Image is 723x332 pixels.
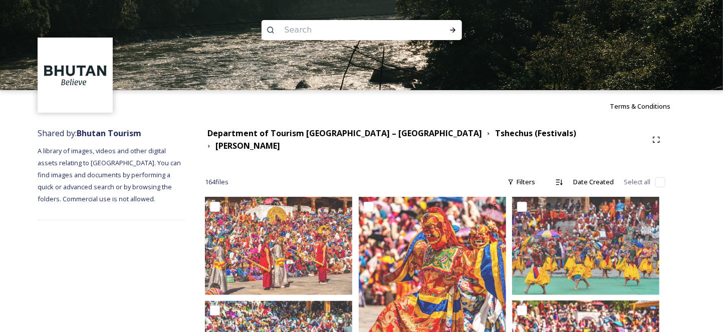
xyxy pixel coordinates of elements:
[624,177,650,187] span: Select all
[610,102,670,111] span: Terms & Conditions
[205,197,352,295] img: Thimphu Tshechu by Bassem Nimah23.jpg
[39,39,112,112] img: BT_Logo_BB_Lockup_CMYK_High%2520Res.jpg
[503,172,540,192] div: Filters
[280,19,417,41] input: Search
[38,146,182,203] span: A library of images, videos and other digital assets relating to [GEOGRAPHIC_DATA]. You can find ...
[512,197,659,295] img: Thimphu Tshechu-2.jpeg
[495,128,576,139] strong: Tshechus (Festivals)
[568,172,619,192] div: Date Created
[38,128,141,139] span: Shared by:
[215,140,280,151] strong: [PERSON_NAME]
[77,128,141,139] strong: Bhutan Tourism
[207,128,482,139] strong: Department of Tourism [GEOGRAPHIC_DATA] – [GEOGRAPHIC_DATA]
[610,100,685,112] a: Terms & Conditions
[205,177,228,187] span: 164 file s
